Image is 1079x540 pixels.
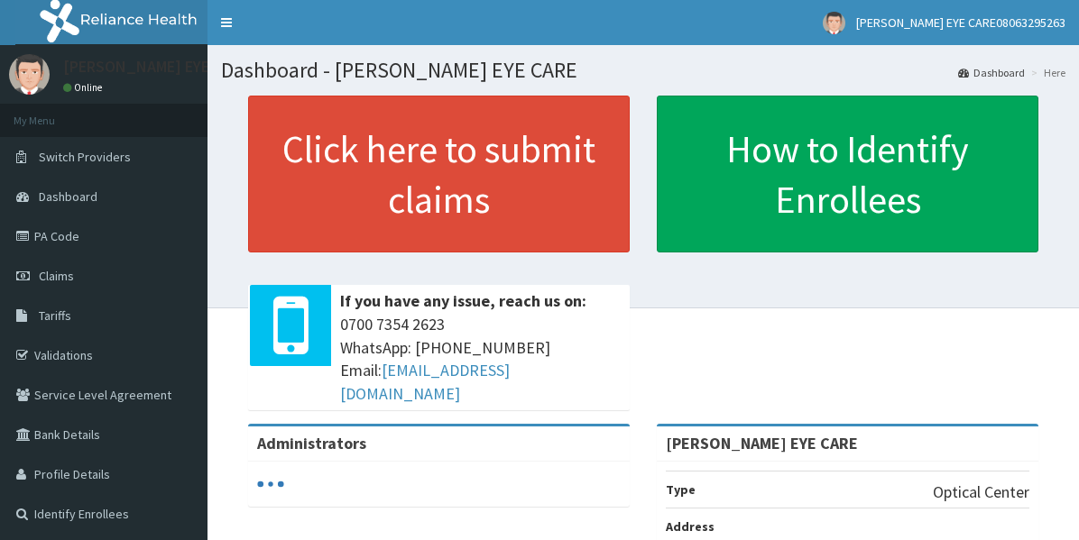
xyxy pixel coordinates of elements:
b: If you have any issue, reach us on: [340,290,586,311]
span: 0700 7354 2623 WhatsApp: [PHONE_NUMBER] Email: [340,313,621,406]
p: Optical Center [933,481,1029,504]
b: Address [666,518,715,535]
span: Dashboard [39,188,97,205]
span: Tariffs [39,307,71,324]
img: User Image [823,12,845,34]
span: [PERSON_NAME] EYE CARE08063295263 [856,14,1065,31]
b: Administrators [257,433,366,453]
img: User Image [9,54,50,95]
span: Claims [39,268,74,284]
span: Switch Providers [39,149,131,165]
li: Here [1027,65,1065,80]
h1: Dashboard - [PERSON_NAME] EYE CARE [221,59,1065,82]
b: Type [666,481,696,498]
svg: audio-loading [257,471,284,498]
strong: [PERSON_NAME] EYE CARE [666,433,858,453]
a: Dashboard [958,65,1025,80]
p: [PERSON_NAME] EYE CARE08063295263 [63,59,337,75]
a: Click here to submit claims [248,96,630,252]
a: Online [63,81,106,94]
a: How to Identify Enrollees [657,96,1038,252]
a: [EMAIL_ADDRESS][DOMAIN_NAME] [340,360,510,404]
